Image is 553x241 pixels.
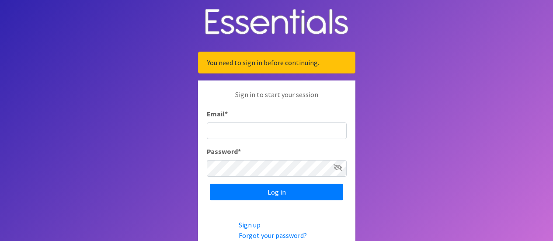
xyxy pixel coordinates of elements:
div: You need to sign in before continuing. [198,52,355,73]
abbr: required [225,109,228,118]
p: Sign in to start your session [207,89,347,108]
label: Password [207,146,241,157]
input: Log in [210,184,343,200]
a: Sign up [239,220,261,229]
label: Email [207,108,228,119]
abbr: required [238,147,241,156]
a: Forgot your password? [239,231,307,240]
